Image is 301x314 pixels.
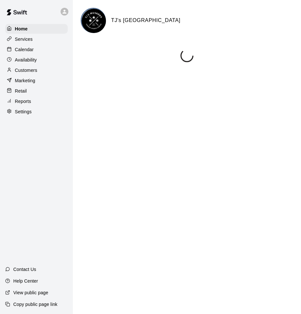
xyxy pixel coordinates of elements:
[15,77,35,84] p: Marketing
[15,26,28,32] p: Home
[5,45,68,54] a: Calendar
[13,278,38,284] p: Help Center
[13,301,57,308] p: Copy public page link
[82,9,106,33] img: TJ's Muskoka Indoor Sports Center logo
[5,76,68,85] a: Marketing
[5,86,68,96] a: Retail
[13,289,48,296] p: View public page
[5,55,68,65] a: Availability
[15,98,31,105] p: Reports
[15,36,33,42] p: Services
[5,65,68,75] a: Customers
[13,266,36,273] p: Contact Us
[15,46,34,53] p: Calendar
[15,57,37,63] p: Availability
[15,88,27,94] p: Retail
[5,34,68,44] a: Services
[15,108,32,115] p: Settings
[5,24,68,34] a: Home
[111,16,180,25] h6: TJ's [GEOGRAPHIC_DATA]
[5,107,68,117] a: Settings
[15,67,37,73] p: Customers
[5,96,68,106] a: Reports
